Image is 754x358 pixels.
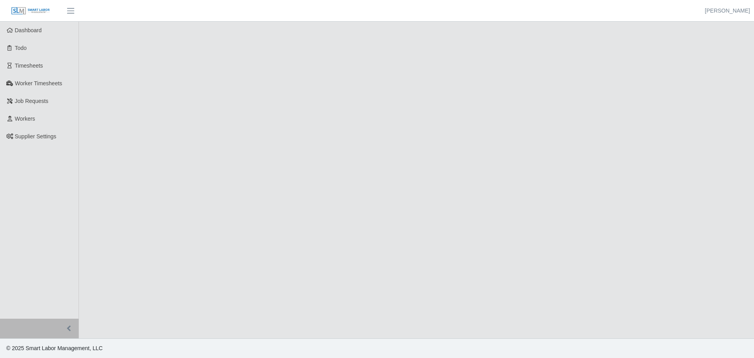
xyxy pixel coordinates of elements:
[15,80,62,86] span: Worker Timesheets
[6,345,102,351] span: © 2025 Smart Labor Management, LLC
[15,62,43,69] span: Timesheets
[15,27,42,33] span: Dashboard
[15,133,57,140] span: Supplier Settings
[15,45,27,51] span: Todo
[15,116,35,122] span: Workers
[11,7,50,15] img: SLM Logo
[705,7,750,15] a: [PERSON_NAME]
[15,98,49,104] span: Job Requests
